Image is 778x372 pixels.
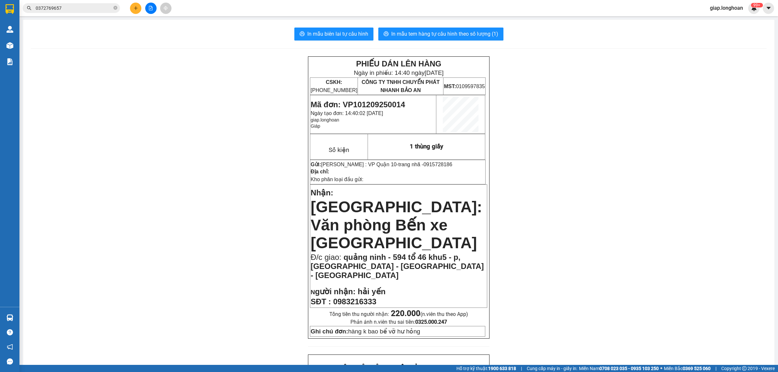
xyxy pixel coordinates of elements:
span: | [521,365,522,372]
span: Miền Bắc [664,365,711,372]
span: 0915728186 [423,162,452,167]
span: 1 thùng giấy [410,143,443,150]
img: warehouse-icon [6,26,13,33]
span: Kho phân loại đầu gửi: [311,177,363,182]
img: warehouse-icon [6,314,13,321]
strong: PHIẾU DÁN LÊN HÀNG [356,59,441,68]
span: (n.viên thu theo App) [391,311,468,317]
button: printerIn mẫu tem hàng tự cấu hình theo số lượng (1) [378,28,503,41]
span: notification [7,344,13,350]
strong: 220.000 [391,309,420,318]
span: caret-down [766,5,772,11]
span: ⚪️ [660,367,662,370]
span: question-circle [7,329,13,335]
strong: Địa chỉ: [311,169,329,174]
span: - [396,162,452,167]
span: Miền Nam [579,365,659,372]
strong: BIÊN NHẬN VẬN CHUYỂN BẢO AN EXPRESS [338,364,459,371]
span: [PERSON_NAME] : VP Quận 10 [321,162,397,167]
span: In mẫu biên lai tự cấu hình [307,30,368,38]
span: Hỗ trợ kỹ thuật: [456,365,516,372]
span: giap.longhoan [705,4,748,12]
span: Số kiện [329,146,349,154]
strong: 0369 525 060 [683,366,711,371]
span: message [7,358,13,365]
span: hải yến [358,287,385,296]
span: [GEOGRAPHIC_DATA]: Văn phòng Bến xe [GEOGRAPHIC_DATA] [311,198,482,251]
button: caret-down [763,3,774,14]
strong: SĐT : [311,297,331,306]
span: Ngày tạo đơn: 14:40:02 [DATE] [311,110,383,116]
span: Cung cấp máy in - giấy in: [527,365,577,372]
button: file-add [145,3,157,14]
span: Đ/c giao: [311,253,343,262]
span: Mã đơn: VP101209250014 [311,100,405,109]
span: search [27,6,31,10]
span: Nhận: [311,188,333,197]
span: aim [163,6,168,10]
strong: CSKH: [326,79,342,85]
img: icon-new-feature [751,5,757,11]
img: warehouse-icon [6,42,13,49]
strong: Ghi chú đơn: [311,328,348,335]
strong: 0325.000.247 [415,319,447,325]
span: hàng k bao bể vỡ hư hỏng [311,328,420,335]
span: close-circle [113,6,117,10]
span: 0983216333 [333,297,376,306]
span: Ngày in phiếu: 14:40 ngày [354,69,443,76]
span: [PHONE_NUMBER] [311,79,357,93]
span: | [715,365,716,372]
button: plus [130,3,141,14]
span: quảng ninh - 594 tổ 46 khu5 - p, [GEOGRAPHIC_DATA] - [GEOGRAPHIC_DATA] - [GEOGRAPHIC_DATA] [311,253,484,280]
input: Tìm tên, số ĐT hoặc mã đơn [36,5,112,12]
strong: MST: [444,84,456,89]
span: copyright [742,366,747,371]
span: gười nhận: [315,287,356,296]
span: printer [383,31,389,37]
button: printerIn mẫu biên lai tự cấu hình [294,28,373,41]
span: Giáp [311,123,320,129]
span: trang nhã - [398,162,452,167]
span: plus [134,6,138,10]
strong: Gửi: [311,162,321,167]
span: giap.longhoan [311,117,339,122]
img: logo-vxr [6,4,14,14]
strong: 0708 023 035 - 0935 103 250 [599,366,659,371]
span: printer [300,31,305,37]
span: Phản ánh n.viên thu sai tiền: [350,319,447,325]
span: 0109597835 [444,84,485,89]
span: In mẫu tem hàng tự cấu hình theo số lượng (1) [391,30,498,38]
button: aim [160,3,171,14]
span: [DATE] [425,69,444,76]
span: CÔNG TY TNHH CHUYỂN PHÁT NHANH BẢO AN [361,79,440,93]
span: Tổng tiền thu người nhận: [329,311,468,317]
span: file-add [148,6,153,10]
strong: 1900 633 818 [488,366,516,371]
sup: 293 [751,3,763,7]
span: close-circle [113,5,117,11]
img: solution-icon [6,58,13,65]
strong: N [311,289,355,296]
